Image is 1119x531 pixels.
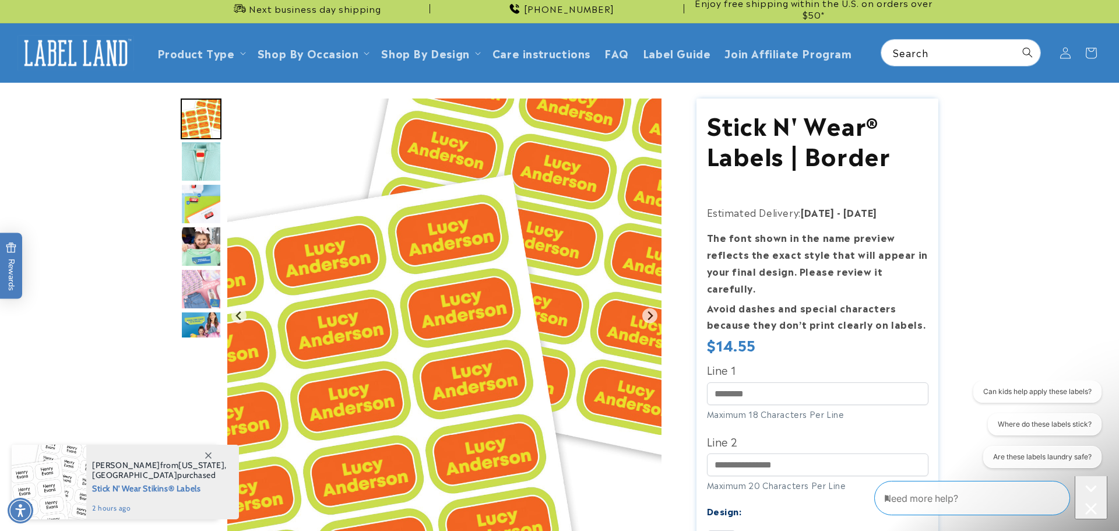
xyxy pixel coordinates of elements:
span: Rewards [6,242,17,290]
summary: Shop By Occasion [251,39,375,66]
div: Maximum 18 Characters Per Line [707,408,928,420]
img: Stick N' Wear® Labels | Border - Label Land [181,99,221,139]
span: Stick N' Wear Stikins® Labels [92,480,227,495]
img: Color Stick N' Wear® Labels - Label Land [181,226,221,267]
img: Color Stick N' Wear® Labels - Label Land [181,141,221,182]
div: Go to slide 1 [181,99,221,139]
img: Color Stick N' Wear® Labels - Label Land [181,184,221,224]
span: $14.55 [707,334,756,355]
span: Shop By Occasion [258,46,359,59]
h1: Stick N' Wear® Labels | Border [707,109,928,170]
div: Go to slide 4 [181,226,221,267]
a: Care instructions [485,39,597,66]
div: Maximum 20 Characters Per Line [707,479,928,491]
span: from , purchased [92,460,227,480]
div: Go to slide 3 [181,184,221,224]
label: Line 1 [707,360,928,379]
div: Go to slide 5 [181,269,221,310]
strong: Avoid dashes and special characters because they don’t print clearly on labels. [707,301,926,332]
span: Next business day shipping [249,3,381,15]
span: [US_STATE] [178,460,224,470]
iframe: Gorgias Floating Chat [874,476,1107,519]
img: Label Land [17,35,134,71]
a: Label Guide [636,39,718,66]
div: Accessibility Menu [8,498,33,523]
a: FAQ [597,39,636,66]
span: 2 hours ago [92,503,227,514]
span: [PHONE_NUMBER] [524,3,614,15]
div: Go to slide 6 [181,311,221,352]
strong: [DATE] [801,205,835,219]
a: Label Land [13,30,139,75]
strong: [DATE] [843,205,877,219]
button: Next slide [642,308,658,323]
strong: - [837,205,841,219]
span: Care instructions [492,46,590,59]
span: Label Guide [643,46,711,59]
span: Join Affiliate Program [724,46,851,59]
strong: The font shown in the name preview reflects the exact style that will appear in your final design... [707,230,928,294]
a: Shop By Design [381,45,469,61]
summary: Product Type [150,39,251,66]
img: Color Stick N' Wear® Labels - Label Land [181,269,221,310]
summary: Shop By Design [374,39,485,66]
a: Product Type [157,45,235,61]
button: Search [1015,40,1040,65]
iframe: Sign Up via Text for Offers [9,438,147,473]
label: Design: [707,504,742,518]
p: Estimated Delivery: [707,204,928,221]
div: Go to slide 2 [181,141,221,182]
iframe: Gorgias live chat conversation starters [960,381,1107,479]
a: Join Affiliate Program [717,39,858,66]
span: FAQ [604,46,629,59]
button: Go to last slide [231,308,247,323]
label: Line 2 [707,432,928,451]
span: [GEOGRAPHIC_DATA] [92,470,177,480]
